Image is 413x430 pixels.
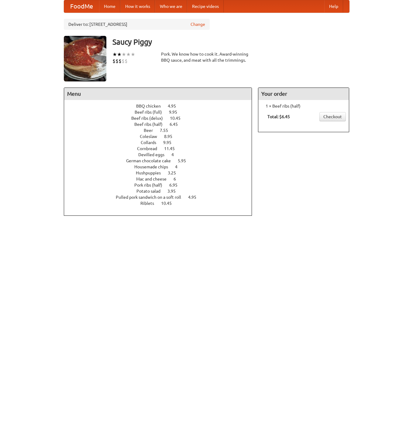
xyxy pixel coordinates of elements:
[169,183,184,187] span: 6.95
[168,170,182,175] span: 3.25
[168,104,182,108] span: 4.95
[136,104,167,108] span: BBQ chicken
[120,0,155,12] a: How it works
[64,36,106,81] img: angular.jpg
[267,114,290,119] b: Total: $6.45
[126,158,197,163] a: German chocolate cake 5.95
[122,51,126,58] li: ★
[117,51,122,58] li: ★
[160,128,174,133] span: 7.55
[163,140,177,145] span: 9.95
[115,58,119,64] li: $
[155,0,187,12] a: Who we are
[136,177,173,181] span: Mac and cheese
[134,183,189,187] a: Pork ribs (half) 6.95
[135,110,188,115] a: Beef ribs (full) 9.95
[131,116,169,121] span: Beef ribs (delux)
[140,134,184,139] a: Coleslaw 8.95
[136,170,187,175] a: Hushpuppies 3.25
[112,51,117,58] li: ★
[134,164,189,169] a: Housemade chips 4
[125,58,128,64] li: $
[134,122,169,127] span: Beef ribs (half)
[116,195,187,200] span: Pulled pork sandwich on a soft roll
[134,122,189,127] a: Beef ribs (half) 6.45
[261,103,346,109] li: 1 × Beef ribs (half)
[144,128,179,133] a: Beer 7.55
[134,183,168,187] span: Pork ribs (half)
[140,201,160,206] span: Riblets
[137,146,186,151] a: Cornbread 11.45
[112,58,115,64] li: $
[126,51,131,58] li: ★
[122,58,125,64] li: $
[64,88,252,100] h4: Menu
[324,0,343,12] a: Help
[138,152,185,157] a: Devilled eggs 4
[140,201,183,206] a: Riblets 10.45
[138,152,170,157] span: Devilled eggs
[136,104,187,108] a: BBQ chicken 4.95
[188,195,202,200] span: 4.95
[191,21,205,27] a: Change
[116,195,208,200] a: Pulled pork sandwich on a soft roll 4.95
[164,146,181,151] span: 11.45
[136,189,187,194] a: Potato salad 3.95
[131,116,192,121] a: Beef ribs (delux) 10.45
[136,189,167,194] span: Potato salad
[135,110,168,115] span: Beef ribs (full)
[161,201,178,206] span: 10.45
[319,112,346,121] a: Checkout
[167,189,182,194] span: 3.95
[64,0,99,12] a: FoodMe
[175,164,184,169] span: 4
[131,51,135,58] li: ★
[134,164,174,169] span: Housemade chips
[141,140,162,145] span: Collards
[169,110,183,115] span: 9.95
[64,19,210,30] div: Deliver to: [STREET_ADDRESS]
[170,122,184,127] span: 6.45
[136,177,187,181] a: Mac and cheese 6
[99,0,120,12] a: Home
[174,177,182,181] span: 6
[126,158,177,163] span: German chocolate cake
[140,134,163,139] span: Coleslaw
[136,170,167,175] span: Hushpuppies
[112,36,349,48] h3: Saucy Piggy
[137,146,163,151] span: Cornbread
[171,152,180,157] span: 4
[258,88,349,100] h4: Your order
[144,128,159,133] span: Beer
[161,51,252,63] div: Pork. We know how to cook it. Award-winning BBQ sauce, and meat with all the trimmings.
[119,58,122,64] li: $
[178,158,192,163] span: 5.95
[164,134,178,139] span: 8.95
[187,0,224,12] a: Recipe videos
[170,116,187,121] span: 10.45
[141,140,183,145] a: Collards 9.95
